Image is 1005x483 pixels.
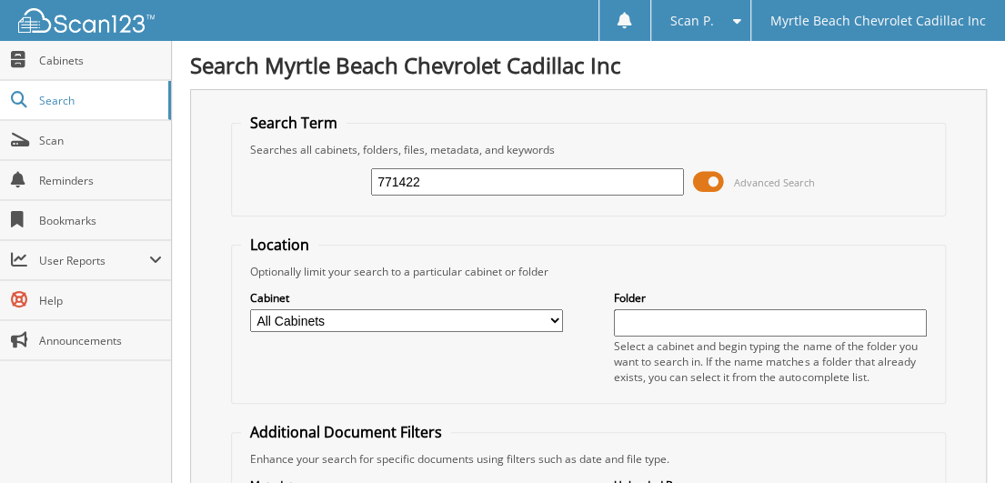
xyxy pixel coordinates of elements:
span: Search [39,93,159,108]
legend: Search Term [241,113,347,133]
legend: Location [241,235,318,255]
iframe: Chat Widget [914,396,1005,483]
div: Searches all cabinets, folders, files, metadata, and keywords [241,142,936,157]
span: Myrtle Beach Chevrolet Cadillac Inc [770,15,986,26]
h1: Search Myrtle Beach Chevrolet Cadillac Inc [190,50,987,80]
span: Bookmarks [39,213,162,228]
span: Advanced Search [734,176,815,189]
span: Help [39,293,162,308]
div: Enhance your search for specific documents using filters such as date and file type. [241,451,936,467]
label: Cabinet [250,290,563,306]
span: User Reports [39,253,149,268]
span: Scan [39,133,162,148]
span: Announcements [39,333,162,348]
span: Scan P. [670,15,714,26]
div: Optionally limit your search to a particular cabinet or folder [241,264,936,279]
legend: Additional Document Filters [241,422,451,442]
span: Reminders [39,173,162,188]
label: Folder [614,290,927,306]
img: scan123-logo-white.svg [18,8,155,33]
div: Select a cabinet and begin typing the name of the folder you want to search in. If the name match... [614,338,927,385]
span: Cabinets [39,53,162,68]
